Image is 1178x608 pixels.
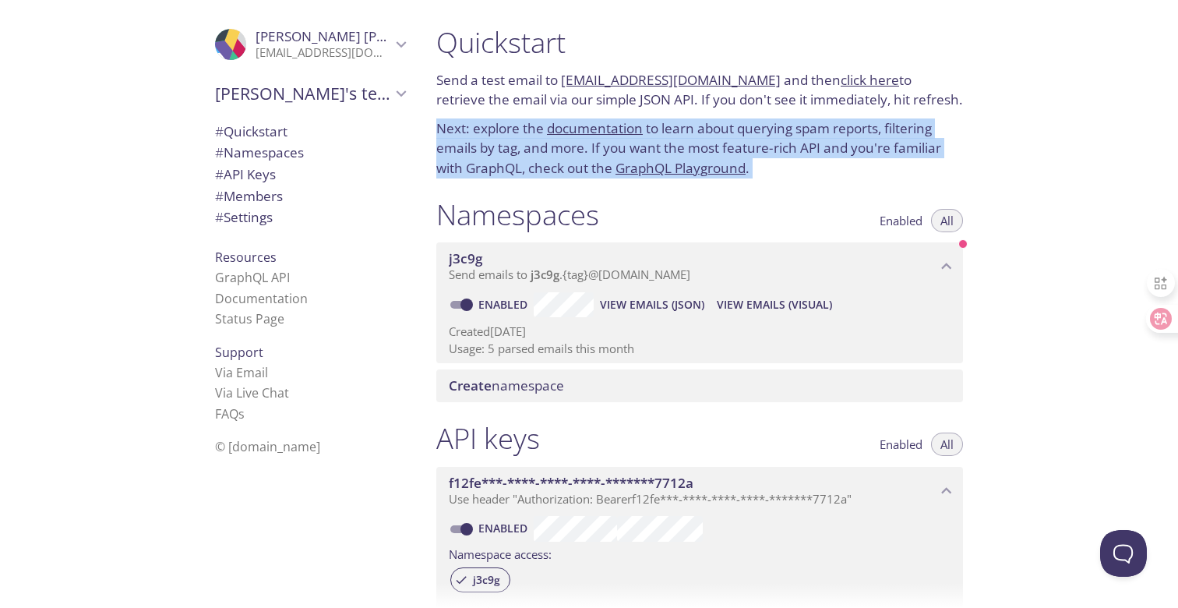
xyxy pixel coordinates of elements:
span: View Emails (JSON) [600,295,704,314]
p: Usage: 5 parsed emails this month [449,341,951,357]
span: Create [449,376,492,394]
div: Quickstart [203,121,418,143]
span: © [DOMAIN_NAME] [215,438,320,455]
h1: API keys [436,421,540,456]
span: [PERSON_NAME] [PERSON_NAME] [256,27,469,45]
span: Support [215,344,263,361]
span: # [215,187,224,205]
span: # [215,165,224,183]
a: [EMAIL_ADDRESS][DOMAIN_NAME] [561,71,781,89]
span: j3c9g [531,267,559,282]
span: # [215,122,224,140]
div: Create namespace [436,369,963,402]
h1: Quickstart [436,25,963,60]
button: All [931,433,963,456]
span: namespace [449,376,564,394]
a: Documentation [215,290,308,307]
a: GraphQL Playground [615,159,746,177]
a: Via Live Chat [215,384,289,401]
a: Via Email [215,364,268,381]
p: Send a test email to and then to retrieve the email via our simple JSON API. If you don't see it ... [436,70,963,110]
span: Resources [215,249,277,266]
a: FAQ [215,405,245,422]
a: Enabled [476,297,534,312]
span: View Emails (Visual) [717,295,832,314]
a: click here [841,71,899,89]
span: Members [215,187,283,205]
div: Team Settings [203,207,418,228]
p: [EMAIL_ADDRESS][DOMAIN_NAME] [256,45,391,61]
span: Send emails to . {tag} @[DOMAIN_NAME] [449,267,690,282]
a: GraphQL API [215,269,290,286]
div: Namespaces [203,142,418,164]
a: documentation [547,119,643,137]
span: j3c9g [449,249,482,267]
label: Namespace access: [449,542,552,564]
p: Created [DATE] [449,323,951,340]
div: Tian's team [203,73,418,114]
a: Status Page [215,310,284,327]
button: All [931,209,963,232]
button: Enabled [870,209,932,232]
iframe: Help Scout Beacon - Open [1100,530,1147,577]
span: API Keys [215,165,276,183]
button: Enabled [870,433,932,456]
span: s [238,405,245,422]
div: j3c9g namespace [436,242,963,291]
a: Enabled [476,521,534,536]
span: Quickstart [215,122,287,140]
div: Members [203,186,418,207]
p: Next: explore the to learn about querying spam reports, filtering emails by tag, and more. If you... [436,118,963,179]
h1: Namespaces [436,197,599,232]
div: API Keys [203,164,418,186]
span: # [215,143,224,161]
span: Settings [215,208,273,226]
span: j3c9g [464,573,510,587]
button: View Emails (Visual) [711,292,838,317]
div: Tian Zhou [203,19,418,70]
button: View Emails (JSON) [594,292,711,317]
div: j3c9g [450,567,510,592]
span: Namespaces [215,143,304,161]
span: # [215,208,224,226]
span: [PERSON_NAME]'s team [215,83,391,104]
